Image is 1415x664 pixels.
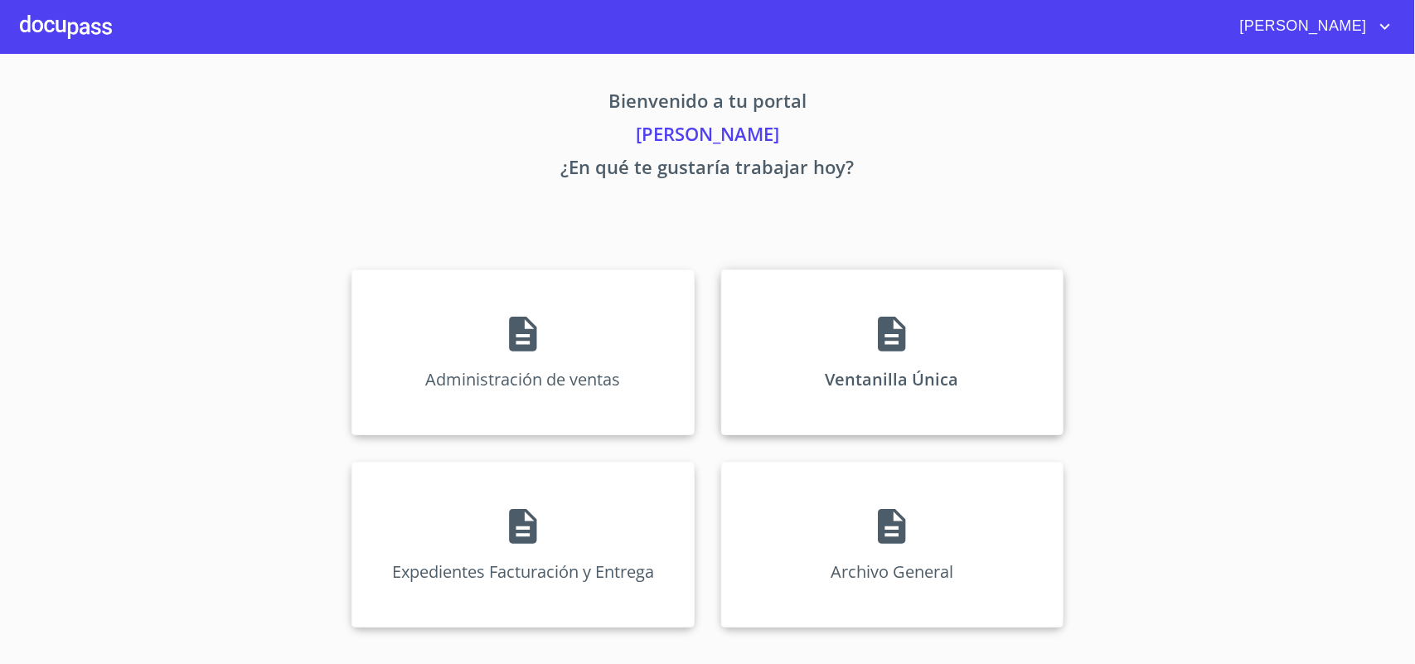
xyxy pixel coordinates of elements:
[197,87,1219,120] p: Bienvenido a tu portal
[197,120,1219,153] p: [PERSON_NAME]
[831,560,953,583] p: Archivo General
[392,560,654,583] p: Expedientes Facturación y Entrega
[197,153,1219,187] p: ¿En qué te gustaría trabajar hoy?
[826,368,959,390] p: Ventanilla Única
[1228,13,1375,40] span: [PERSON_NAME]
[1228,13,1395,40] button: account of current user
[425,368,620,390] p: Administración de ventas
